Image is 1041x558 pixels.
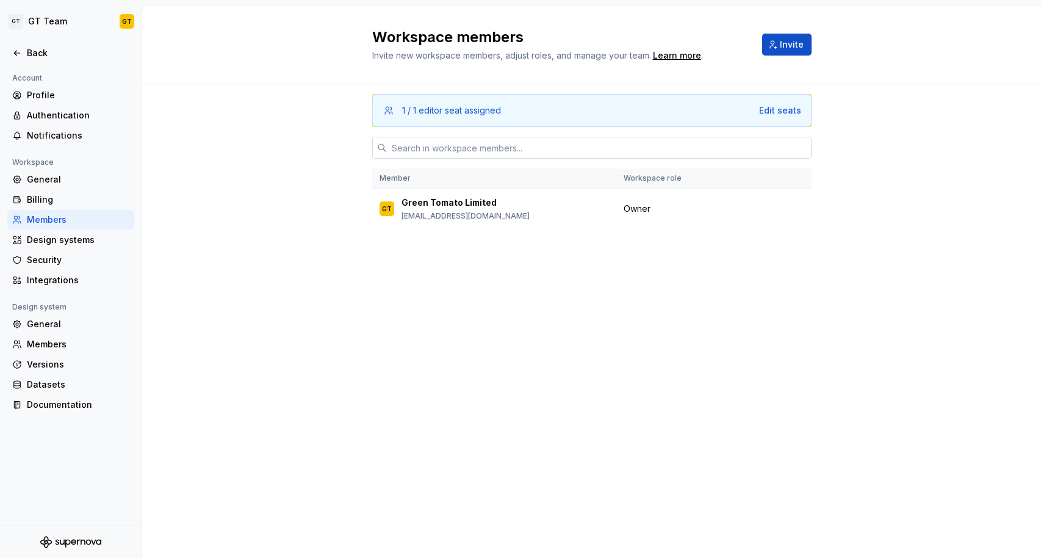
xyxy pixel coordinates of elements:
a: Profile [7,85,134,105]
svg: Supernova Logo [40,536,101,548]
a: Design systems [7,230,134,250]
span: Invite [780,38,804,51]
a: Documentation [7,395,134,415]
span: . [651,51,703,60]
div: Authentication [27,109,129,121]
th: Workspace role [616,168,780,189]
div: Integrations [27,274,129,286]
button: GTGT TeamGT [2,8,139,35]
div: Billing [27,194,129,206]
div: Members [27,338,129,350]
a: Versions [7,355,134,374]
th: Member [372,168,616,189]
div: GT [122,16,132,26]
a: Notifications [7,126,134,145]
button: Invite [762,34,812,56]
div: Security [27,254,129,266]
div: Back [27,47,129,59]
div: Members [27,214,129,226]
a: Integrations [7,270,134,290]
a: Learn more [653,49,701,62]
button: Edit seats [759,104,801,117]
div: Account [7,71,47,85]
div: General [27,318,129,330]
div: Datasets [27,379,129,391]
div: General [27,173,129,186]
div: Workspace [7,155,59,170]
p: Green Tomato Limited [402,197,497,209]
input: Search in workspace members... [387,137,812,159]
a: Security [7,250,134,270]
a: General [7,170,134,189]
a: Datasets [7,375,134,394]
div: Documentation [27,399,129,411]
div: Notifications [27,129,129,142]
a: Members [7,210,134,230]
div: 1 / 1 editor seat assigned [402,104,501,117]
a: Authentication [7,106,134,125]
div: GT [9,14,23,29]
div: Profile [27,89,129,101]
div: Design system [7,300,71,314]
div: GT Team [28,15,67,27]
a: Members [7,335,134,354]
a: Back [7,43,134,63]
div: Versions [27,358,129,371]
h2: Workspace members [372,27,747,47]
a: Billing [7,190,134,209]
p: [EMAIL_ADDRESS][DOMAIN_NAME] [402,211,530,221]
div: Design systems [27,234,129,246]
span: Invite new workspace members, adjust roles, and manage your team. [372,50,651,60]
span: Owner [624,203,650,215]
div: GT [382,203,392,215]
a: General [7,314,134,334]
